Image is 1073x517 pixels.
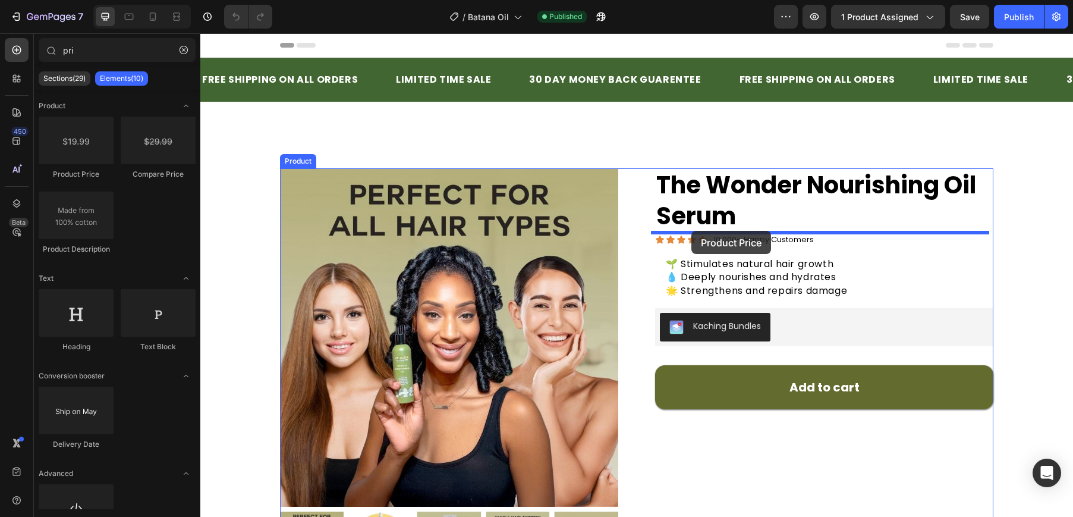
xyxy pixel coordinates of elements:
div: Text Block [121,341,196,352]
div: Delivery Date [39,439,114,450]
button: Publish [994,5,1044,29]
span: / [462,11,465,23]
button: Save [950,5,989,29]
span: Conversion booster [39,371,105,381]
span: Product [39,101,65,111]
button: 1 product assigned [831,5,945,29]
div: Undo/Redo [224,5,272,29]
p: Sections(29) [43,74,86,83]
div: Product Description [39,244,114,255]
span: Batana Oil [468,11,509,23]
button: 7 [5,5,89,29]
p: Elements(10) [100,74,143,83]
span: Published [549,11,582,22]
span: Toggle open [177,366,196,386]
div: 450 [11,127,29,136]
iframe: Design area [200,33,1073,517]
div: Publish [1004,11,1034,23]
div: Compare Price [121,169,196,180]
span: Toggle open [177,96,196,115]
span: Advanced [39,468,73,479]
div: Open Intercom Messenger [1033,459,1061,487]
div: Beta [9,218,29,227]
div: Product Price [39,169,114,180]
span: Text [39,273,54,284]
span: 1 product assigned [841,11,918,23]
p: 7 [78,10,83,24]
div: Heading [39,341,114,352]
input: Search Sections & Elements [39,38,196,62]
span: Toggle open [177,269,196,288]
span: Toggle open [177,464,196,483]
summary: Search [852,15,878,42]
span: Save [960,12,980,22]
